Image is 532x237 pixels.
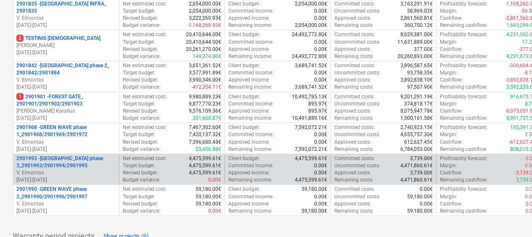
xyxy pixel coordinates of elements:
[193,53,221,60] p: 149,374.00€
[292,93,327,100] p: 10,492,785.13€
[292,53,327,60] p: 24,492,772.80€
[420,186,433,193] p: 0.00€
[400,76,433,84] p: 3,892,838.10€
[400,124,433,131] p: 2,740,923.15€
[228,62,260,69] p: Client budget :
[16,169,116,176] p: V. Eimontas
[314,131,327,138] p: 0.00€
[308,100,327,108] p: 895.97€
[189,0,221,8] p: 2,054,000.00€
[334,139,371,146] p: Approved costs :
[228,124,260,131] p: Client budget :
[334,108,371,115] p: Approved costs :
[334,69,380,76] p: Uncommitted costs :
[440,31,487,38] p: Profitability forecast :
[440,46,463,53] p: Cashflow :
[228,0,260,8] p: Client budget :
[16,155,116,184] div: 2901993 -[GEOGRAPHIC_DATA] phase 3_2901993/2901994/2901995V. Eimontas[DATE]-[DATE]
[228,115,272,122] p: Remaining income :
[228,93,260,100] p: Client budget :
[16,35,24,42] span: 2
[16,84,116,91] p: [DATE] - [DATE]
[440,176,487,184] p: Remaining cashflow :
[16,108,116,115] p: [PERSON_NAME] Karalius
[16,208,116,215] p: [DATE] - [DATE]
[16,124,116,138] p: 2901968 - GREEN WAVE phase 1_2901968/2901969/2901972
[400,0,433,8] p: 3,163,291.91€
[314,39,327,46] p: 0.00€
[440,39,457,46] p: Margin :
[440,186,487,193] p: Profitability forecast :
[188,22,221,29] p: -1,168,260.93€
[123,53,161,60] p: Budget variance :
[123,46,159,53] p: Revised budget :
[123,169,159,176] p: Revised budget :
[189,131,221,138] p: 7,420,137.32€
[228,8,273,15] p: Committed income :
[123,84,161,91] p: Budget variance :
[228,162,273,169] p: Committed income :
[228,193,273,200] p: Committed income :
[228,146,272,153] p: Remaining income :
[404,22,433,29] p: 360,700.12€
[123,39,156,46] p: Target budget :
[440,69,457,76] p: Margin :
[189,69,221,76] p: 3,577,991.89€
[407,193,433,200] p: 59,180.00€
[16,186,116,200] p: 2901990 - GREEN WAVE phase 2_2901990/2901996/2901997
[123,22,161,29] p: Budget variance :
[400,62,433,69] p: 3,896,587.65€
[16,93,116,122] div: 12901901 -FOREST GATE_ 2901901/2901902/2901903[PERSON_NAME] Karalius[DATE]-[DATE]
[334,22,373,29] p: Remaining costs :
[407,69,433,76] p: 93,758.35€
[16,62,116,91] div: 2901842 -[GEOGRAPHIC_DATA] phase 2_ 2901842/2901884V. Eimontas[DATE]-[DATE]
[16,146,116,153] p: [DATE] - [DATE]
[16,115,116,122] p: [DATE] - [DATE]
[400,108,433,115] p: 8,075,947.78€
[123,139,159,146] p: Revised budget :
[228,39,273,46] p: Committed income :
[334,53,373,60] p: Remaining costs :
[314,169,327,176] p: 0.00€
[16,0,116,15] p: 2901835 - [GEOGRAPHIC_DATA] INFRA_ 2901835
[440,131,457,138] p: Margin :
[16,42,116,49] p: [PERSON_NAME]
[490,197,532,237] iframe: Chat Widget
[16,93,24,100] span: 1
[16,139,116,146] p: V. Eimontas
[295,22,327,29] p: 2,054,000.00€
[314,15,327,22] p: 0.00€
[404,100,433,108] p: 374,818.17€
[334,169,371,176] p: Approved costs :
[440,15,463,22] p: Cashflow :
[189,8,221,15] p: 2,054,000.00€
[123,193,156,200] p: Target budget :
[228,186,260,193] p: Client budget :
[228,200,270,208] p: Approved income :
[123,31,167,38] p: Net estimated cost :
[16,124,116,153] div: 2901968 -GREEN WAVE phase 1_2901968/2901969/2901972V. Eimontas[DATE]-[DATE]
[295,124,327,131] p: 7,592,072.21€
[292,115,327,122] p: 10,491,889.16€
[228,155,260,162] p: Client budget :
[16,35,116,56] div: 2TESTINIS [DEMOGRAPHIC_DATA][PERSON_NAME][DATE]-[DATE]
[314,193,327,200] p: 0.00€
[123,200,159,208] p: Revised budget :
[334,100,380,108] p: Uncommitted costs :
[16,15,116,22] p: V. Eimontas
[440,162,457,169] p: Margin :
[123,69,156,76] p: Target budget :
[295,155,327,162] p: 4,475,599.61€
[404,139,433,146] p: 612,627.45€
[314,46,327,53] p: 0.00€
[334,208,373,215] p: Remaining costs :
[186,46,221,53] p: 20,261,270.00€
[400,115,433,122] p: 1,500,161.58€
[123,162,156,169] p: Target budget :
[420,200,433,208] p: 0.00€
[397,39,433,46] p: 11,631,889.00€
[189,93,221,100] p: 9,980,889.23€
[228,15,270,22] p: Approved income :
[123,108,159,115] p: Revised budget :
[123,176,161,184] p: Budget variance :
